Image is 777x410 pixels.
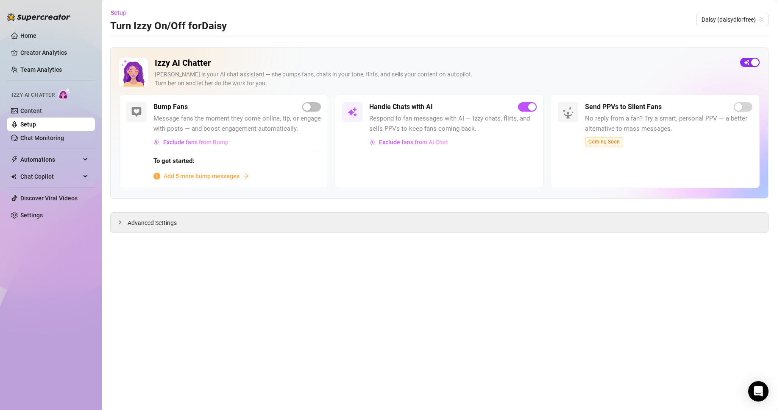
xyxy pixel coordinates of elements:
span: Daisy (daisydiorfree) [702,13,763,26]
strong: To get started: [153,157,194,165]
a: Home [20,32,36,39]
img: silent-fans-ppv-o-N6Mmdf.svg [563,107,576,120]
span: arrow-right [243,173,249,179]
img: svg%3e [347,107,357,117]
span: Respond to fan messages with AI — Izzy chats, flirts, and sells PPVs to keep fans coming back. [369,114,537,134]
div: collapsed [117,218,128,227]
a: Discover Viral Videos [20,195,78,202]
span: team [759,17,764,22]
span: thunderbolt [11,156,18,163]
a: Settings [20,212,43,219]
img: logo-BBDzfeDw.svg [7,13,70,21]
img: svg%3e [154,139,160,145]
div: [PERSON_NAME] is your AI chat assistant — she bumps fans, chats in your tone, flirts, and sells y... [155,70,733,88]
span: Add 5 more bump messages [164,171,240,181]
span: Advanced Settings [128,218,177,227]
button: Exclude fans from Bump [153,135,229,149]
span: Izzy AI Chatter [12,91,55,99]
span: Chat Copilot [20,170,81,183]
h5: Send PPVs to Silent Fans [585,102,662,112]
span: Automations [20,153,81,166]
div: Open Intercom Messenger [748,381,769,402]
a: Creator Analytics [20,46,88,59]
a: Chat Monitoring [20,135,64,141]
h2: Izzy AI Chatter [155,58,733,68]
button: Setup [110,6,133,20]
span: No reply from a fan? Try a smart, personal PPV — a better alternative to mass messages. [585,114,752,134]
span: Exclude fans from Bump [163,139,228,146]
img: AI Chatter [58,88,71,100]
span: collapsed [117,220,123,225]
a: Team Analytics [20,66,62,73]
h5: Handle Chats with AI [369,102,433,112]
h5: Bump Fans [153,102,188,112]
span: info-circle [153,173,160,180]
span: Setup [111,9,126,16]
img: Chat Copilot [11,174,17,180]
button: Exclude fans from AI Chat [369,135,448,149]
a: Content [20,107,42,114]
img: svg%3e [131,107,142,117]
img: svg%3e [370,139,376,145]
img: Izzy AI Chatter [119,58,148,87]
span: Coming Soon [585,137,623,146]
h3: Turn Izzy On/Off for Daisy [110,20,227,33]
a: Setup [20,121,36,128]
span: Message fans the moment they come online, tip, or engage with posts — and boost engagement automa... [153,114,321,134]
span: Exclude fans from AI Chat [379,139,448,146]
